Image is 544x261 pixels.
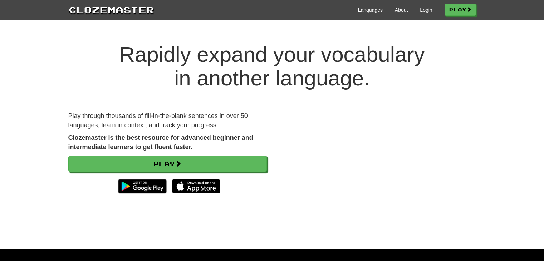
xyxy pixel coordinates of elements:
img: Get it on Google Play [114,176,170,197]
a: Play [445,4,476,16]
a: Languages [358,6,383,14]
p: Play through thousands of fill-in-the-blank sentences in over 50 languages, learn in context, and... [68,112,267,130]
a: Clozemaster [68,3,154,16]
img: Download_on_the_App_Store_Badge_US-UK_135x40-25178aeef6eb6b83b96f5f2d004eda3bffbb37122de64afbaef7... [172,179,220,193]
a: Login [420,6,432,14]
a: About [395,6,408,14]
a: Play [68,156,267,172]
strong: Clozemaster is the best resource for advanced beginner and intermediate learners to get fluent fa... [68,134,253,151]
